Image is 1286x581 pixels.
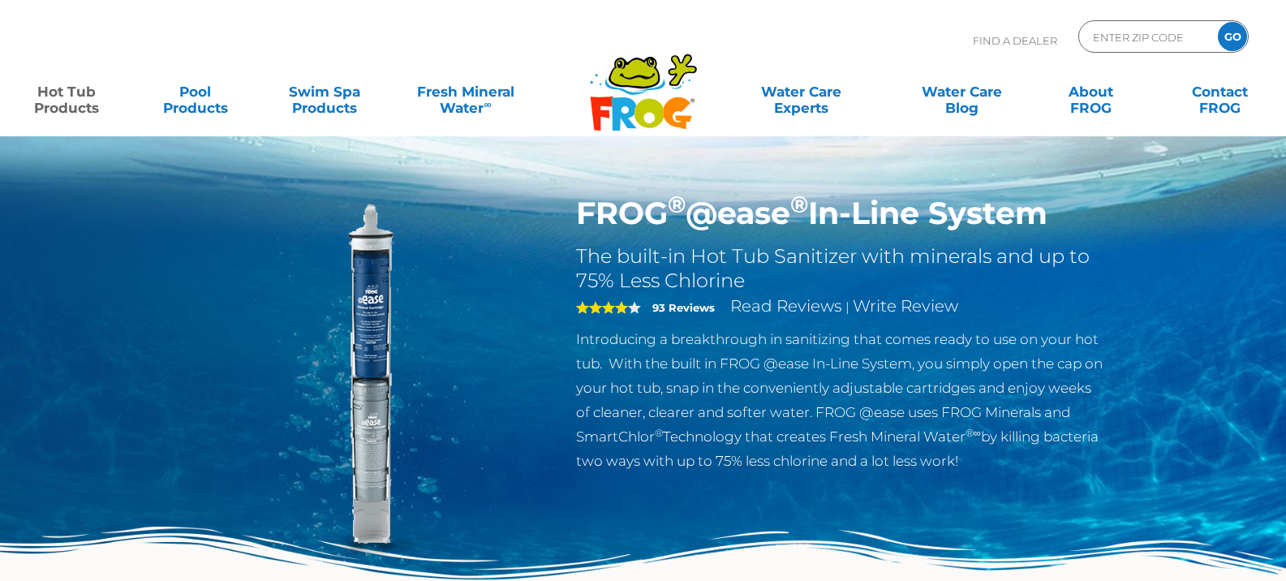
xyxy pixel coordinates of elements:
a: PoolProducts [145,75,246,108]
span: | [845,299,849,315]
a: Water CareBlog [912,75,1013,108]
sup: ® [668,190,686,218]
a: ContactFROG [1169,75,1270,108]
span: 4 [576,301,628,314]
a: AboutFROG [1040,75,1141,108]
h1: FROG @ease In-Line System [576,195,1106,232]
a: Fresh MineralWater∞ [403,75,529,108]
img: inline-system.png [181,195,553,566]
a: Water CareExperts [720,75,883,108]
a: Hot TubProducts [16,75,117,108]
strong: 93 Reviews [652,301,715,314]
a: Read Reviews [730,296,842,316]
a: Swim SpaProducts [274,75,375,108]
h2: The built-in Hot Tub Sanitizer with minerals and up to 75% Less Chlorine [576,244,1106,293]
sup: ® [655,427,663,439]
sup: ®∞ [966,427,981,439]
img: Frog Products Logo [581,32,706,131]
sup: ® [790,190,808,218]
a: Write Review [853,296,958,316]
p: Introducing a breakthrough in sanitizing that comes ready to use on your hot tub. With the built ... [576,327,1106,473]
input: GO [1218,22,1247,51]
sup: ∞ [484,98,491,110]
p: Find A Dealer [973,20,1057,61]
